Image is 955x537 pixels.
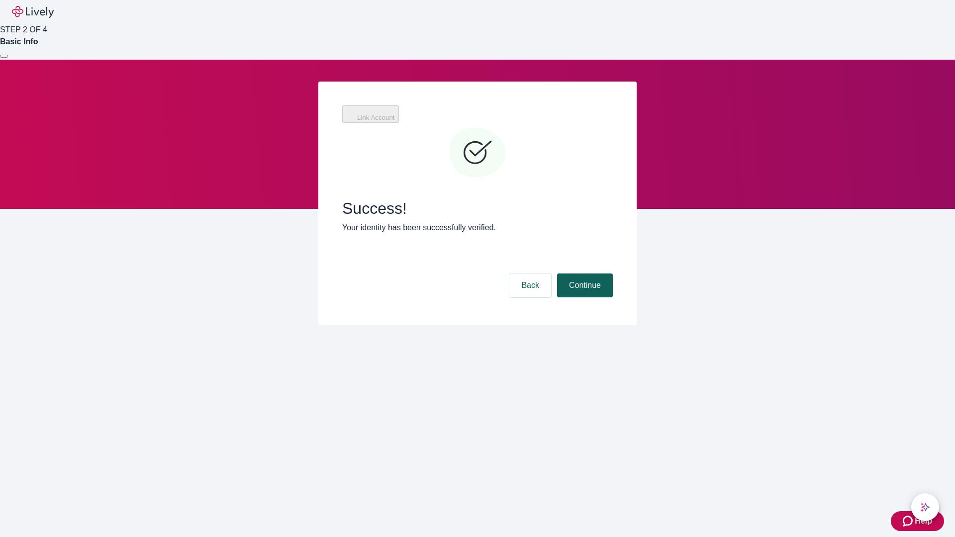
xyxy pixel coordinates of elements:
[911,493,939,521] button: chat
[12,6,54,18] img: Lively
[557,273,613,297] button: Continue
[342,222,613,234] p: Your identity has been successfully verified.
[903,515,915,527] svg: Zendesk support icon
[509,273,551,297] button: Back
[342,105,399,123] button: Link Account
[891,511,944,531] button: Zendesk support iconHelp
[342,199,613,218] span: Success!
[915,515,932,527] span: Help
[920,502,930,512] svg: Lively AI Assistant
[448,123,507,183] svg: Checkmark icon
